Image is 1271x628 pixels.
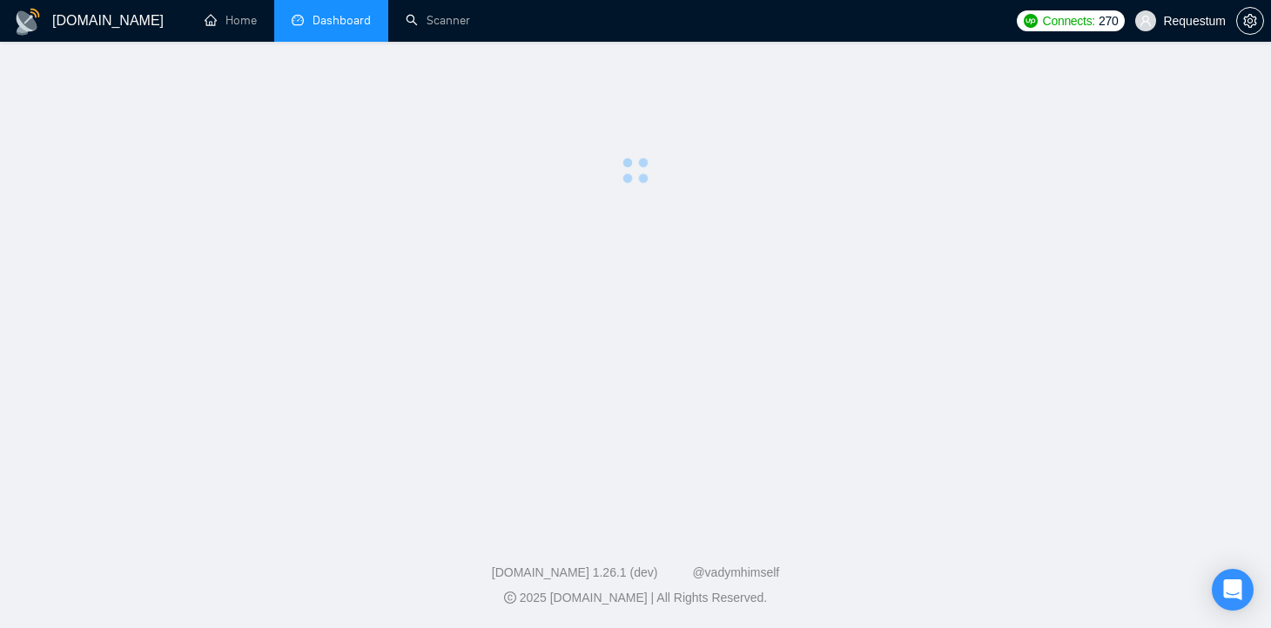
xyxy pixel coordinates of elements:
[406,13,470,28] a: searchScanner
[1236,14,1264,28] a: setting
[1237,14,1263,28] span: setting
[14,8,42,36] img: logo
[1236,7,1264,35] button: setting
[205,13,257,28] a: homeHome
[292,14,304,26] span: dashboard
[1043,11,1095,30] span: Connects:
[492,565,658,579] a: [DOMAIN_NAME] 1.26.1 (dev)
[1212,569,1254,611] div: Open Intercom Messenger
[1140,15,1152,27] span: user
[692,565,779,579] a: @vadymhimself
[14,589,1257,607] div: 2025 [DOMAIN_NAME] | All Rights Reserved.
[504,591,516,604] span: copyright
[1099,11,1118,30] span: 270
[1024,14,1038,28] img: upwork-logo.png
[313,13,371,28] span: Dashboard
